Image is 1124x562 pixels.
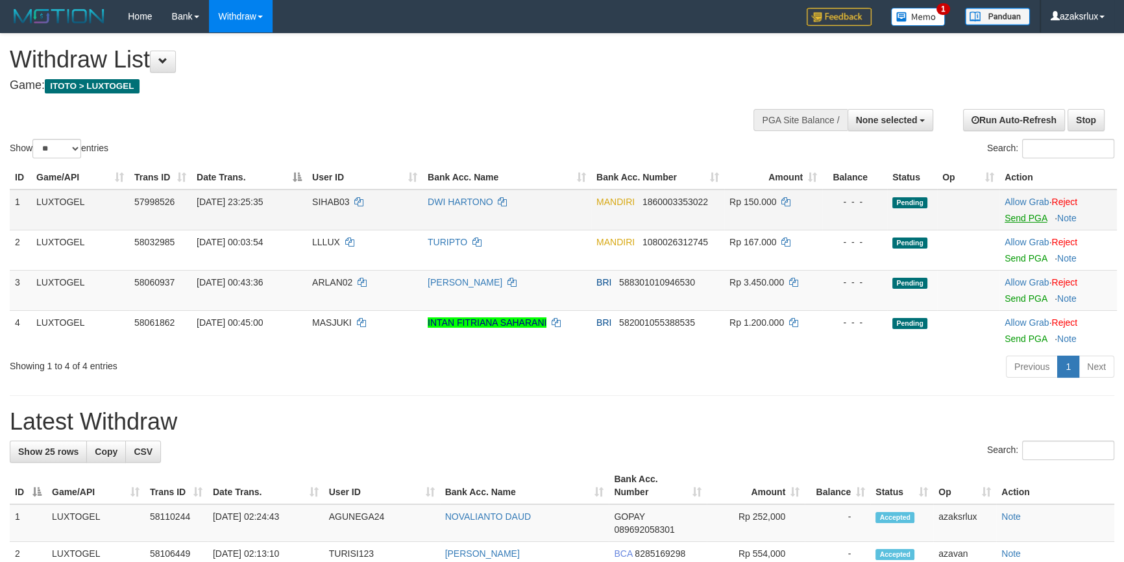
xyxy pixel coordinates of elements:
[134,446,153,457] span: CSV
[1022,441,1114,460] input: Search:
[707,467,805,504] th: Amount: activate to sort column ascending
[440,467,609,504] th: Bank Acc. Name: activate to sort column ascending
[197,197,263,207] span: [DATE] 23:25:35
[31,189,129,230] td: LUXTOGEL
[1051,237,1077,247] a: Reject
[892,238,927,249] span: Pending
[145,504,208,542] td: 58110244
[827,276,882,289] div: - - -
[45,79,140,93] span: ITOTO > LUXTOGEL
[729,197,776,207] span: Rp 150.000
[134,277,175,287] span: 58060937
[1057,293,1077,304] a: Note
[10,189,31,230] td: 1
[312,237,340,247] span: LLLUX
[10,354,459,373] div: Showing 1 to 4 of 4 entries
[31,165,129,189] th: Game/API: activate to sort column ascending
[31,230,129,270] td: LUXTOGEL
[134,197,175,207] span: 57998526
[609,467,707,504] th: Bank Acc. Number: activate to sort column ascending
[987,441,1114,460] label: Search:
[47,504,145,542] td: LUXTOGEL
[805,504,870,542] td: -
[312,317,352,328] span: MASJUKI
[999,189,1117,230] td: ·
[887,165,937,189] th: Status
[324,504,440,542] td: AGUNEGA24
[965,8,1030,25] img: panduan.png
[86,441,126,463] a: Copy
[729,317,784,328] span: Rp 1.200.000
[10,139,108,158] label: Show entries
[933,467,996,504] th: Op: activate to sort column ascending
[1057,356,1079,378] a: 1
[996,467,1114,504] th: Action
[999,165,1117,189] th: Action
[10,504,47,542] td: 1
[596,197,635,207] span: MANDIRI
[10,310,31,350] td: 4
[134,317,175,328] span: 58061862
[614,548,632,559] span: BCA
[324,467,440,504] th: User ID: activate to sort column ascending
[614,524,674,535] span: Copy 089692058301 to clipboard
[856,115,918,125] span: None selected
[208,504,324,542] td: [DATE] 02:24:43
[707,504,805,542] td: Rp 252,000
[1005,334,1047,344] a: Send PGA
[870,467,933,504] th: Status: activate to sort column ascending
[614,511,644,522] span: GOPAY
[1051,197,1077,207] a: Reject
[10,409,1114,435] h1: Latest Withdraw
[619,317,695,328] span: Copy 582001055388535 to clipboard
[197,237,263,247] span: [DATE] 00:03:54
[1005,277,1049,287] a: Allow Grab
[999,310,1117,350] td: ·
[1079,356,1114,378] a: Next
[936,3,950,15] span: 1
[729,277,784,287] span: Rp 3.450.000
[619,277,695,287] span: Copy 588301010946530 to clipboard
[1057,213,1077,223] a: Note
[1006,356,1058,378] a: Previous
[95,446,117,457] span: Copy
[987,139,1114,158] label: Search:
[10,270,31,310] td: 3
[827,236,882,249] div: - - -
[1022,139,1114,158] input: Search:
[145,467,208,504] th: Trans ID: activate to sort column ascending
[805,467,870,504] th: Balance: activate to sort column ascending
[134,237,175,247] span: 58032985
[875,549,914,560] span: Accepted
[1057,253,1077,263] a: Note
[10,79,737,92] h4: Game:
[642,237,708,247] span: Copy 1080026312745 to clipboard
[635,548,685,559] span: Copy 8285169298 to clipboard
[18,446,79,457] span: Show 25 rows
[891,8,946,26] img: Button%20Memo.svg
[1005,277,1051,287] span: ·
[892,197,927,208] span: Pending
[32,139,81,158] select: Showentries
[1001,548,1021,559] a: Note
[428,237,467,247] a: TURIPTO
[1051,277,1077,287] a: Reject
[1001,511,1021,522] a: Note
[10,467,47,504] th: ID: activate to sort column descending
[999,270,1117,310] td: ·
[1005,317,1051,328] span: ·
[807,8,872,26] img: Feedback.jpg
[312,197,350,207] span: SIHAB03
[729,237,776,247] span: Rp 167.000
[753,109,847,131] div: PGA Site Balance /
[10,441,87,463] a: Show 25 rows
[1005,237,1051,247] span: ·
[10,47,737,73] h1: Withdraw List
[208,467,324,504] th: Date Trans.: activate to sort column ascending
[1005,197,1051,207] span: ·
[933,504,996,542] td: azaksrlux
[1005,197,1049,207] a: Allow Grab
[129,165,191,189] th: Trans ID: activate to sort column ascending
[1057,334,1077,344] a: Note
[47,467,145,504] th: Game/API: activate to sort column ascending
